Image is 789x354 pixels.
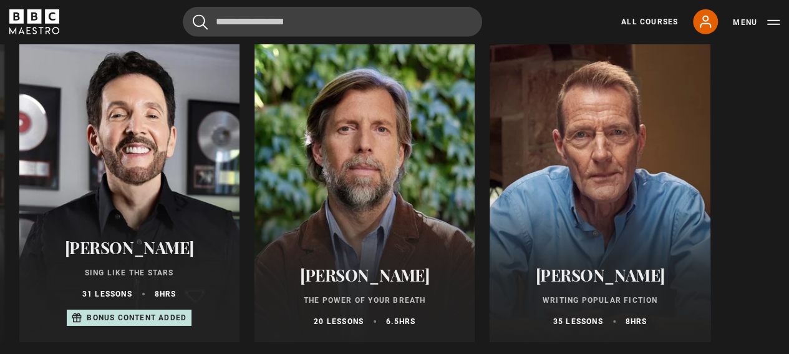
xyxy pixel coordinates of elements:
[155,288,177,300] p: 8
[19,42,240,342] a: [PERSON_NAME] Sing Like the Stars 31 lessons 8hrs Bonus content added
[505,265,695,285] h2: [PERSON_NAME]
[631,317,647,326] abbr: hrs
[254,42,475,342] a: [PERSON_NAME] The Power of Your Breath 20 lessons 6.5hrs
[34,238,225,257] h2: [PERSON_NAME]
[490,42,710,342] a: [PERSON_NAME] Writing Popular Fiction 35 lessons 8hrs
[505,295,695,306] p: Writing Popular Fiction
[82,288,132,300] p: 31 lessons
[269,295,460,306] p: The Power of Your Breath
[553,316,603,327] p: 35 lessons
[386,316,415,327] p: 6.5
[160,290,177,298] abbr: hrs
[34,267,225,278] p: Sing Like the Stars
[733,16,780,29] button: Toggle navigation
[183,7,482,37] input: Search
[399,317,416,326] abbr: hrs
[193,14,208,30] button: Submit the search query
[626,316,647,327] p: 8
[9,9,59,34] svg: BBC Maestro
[87,312,186,323] p: Bonus content added
[314,316,364,327] p: 20 lessons
[621,16,678,27] a: All Courses
[269,265,460,285] h2: [PERSON_NAME]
